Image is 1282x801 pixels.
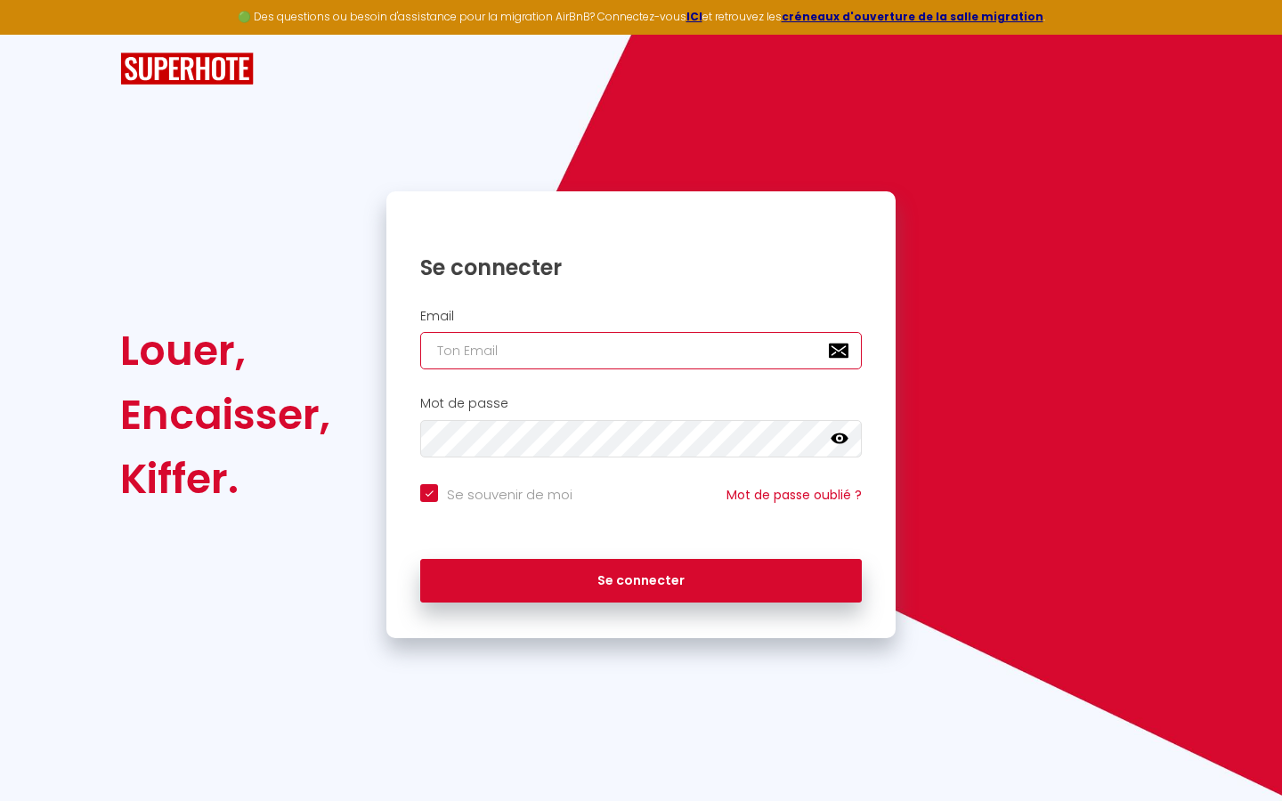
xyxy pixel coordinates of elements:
[686,9,702,24] a: ICI
[120,319,330,383] div: Louer,
[420,332,862,369] input: Ton Email
[726,486,862,504] a: Mot de passe oublié ?
[14,7,68,61] button: Ouvrir le widget de chat LiveChat
[420,309,862,324] h2: Email
[420,559,862,603] button: Se connecter
[120,447,330,511] div: Kiffer.
[420,254,862,281] h1: Se connecter
[420,396,862,411] h2: Mot de passe
[120,53,254,85] img: SuperHote logo
[120,383,330,447] div: Encaisser,
[782,9,1043,24] a: créneaux d'ouverture de la salle migration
